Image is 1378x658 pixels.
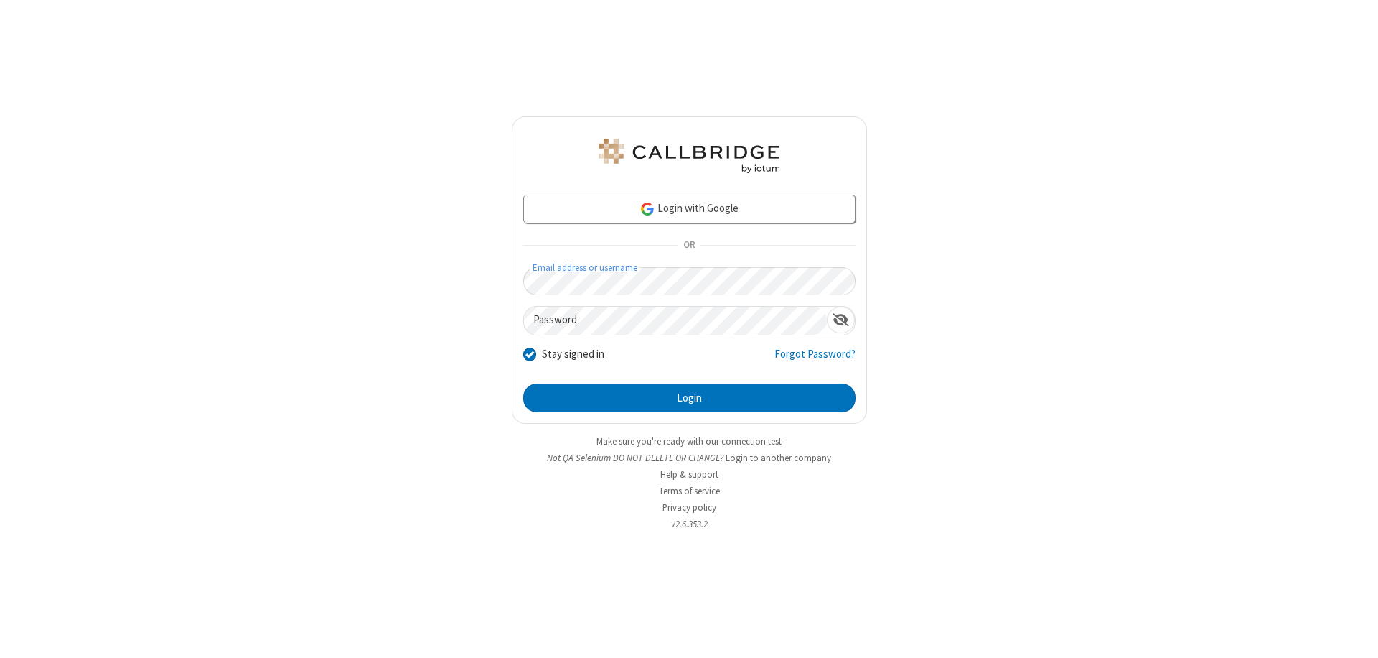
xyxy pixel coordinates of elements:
div: Show password [827,307,855,333]
img: google-icon.png [639,201,655,217]
a: Forgot Password? [774,346,856,374]
a: Help & support [660,468,718,481]
input: Email address or username [523,267,856,295]
input: Password [524,307,827,335]
li: Not QA Selenium DO NOT DELETE OR CHANGE? [512,451,867,465]
a: Login with Google [523,195,856,223]
a: Privacy policy [662,501,716,514]
button: Login to another company [726,451,831,465]
img: QA Selenium DO NOT DELETE OR CHANGE [596,139,782,173]
a: Terms of service [659,485,720,497]
a: Make sure you're ready with our connection test [596,435,782,448]
button: Login [523,384,856,412]
label: Stay signed in [542,346,604,363]
span: OR [678,236,700,256]
li: v2.6.353.2 [512,517,867,531]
